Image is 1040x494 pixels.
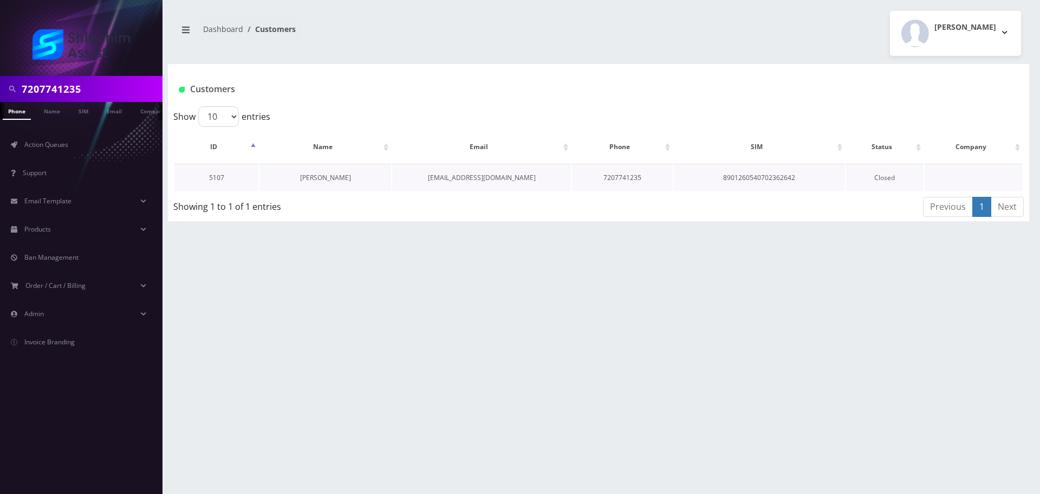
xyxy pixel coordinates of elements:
td: 8901260540702362642 [674,164,845,191]
h1: Customers [179,84,876,94]
img: Shluchim Assist [32,29,130,60]
td: 5107 [174,164,258,191]
nav: breadcrumb [176,18,590,49]
a: Company [135,102,171,119]
a: Email [101,102,127,119]
label: Show entries [173,106,270,127]
span: Products [24,224,51,234]
a: [PERSON_NAME] [300,173,351,182]
th: Status: activate to sort column ascending [846,131,924,163]
td: Closed [846,164,924,191]
a: 1 [972,197,991,217]
li: Customers [243,23,296,35]
a: Phone [3,102,31,120]
a: Name [38,102,66,119]
span: Invoice Branding [24,337,75,347]
span: Ban Management [24,253,79,262]
th: ID: activate to sort column descending [174,131,258,163]
td: 7207741235 [572,164,673,191]
a: Dashboard [203,24,243,34]
th: Email: activate to sort column ascending [392,131,571,163]
select: Showentries [198,106,239,127]
span: Email Template [24,196,71,206]
td: [EMAIL_ADDRESS][DOMAIN_NAME] [392,164,571,191]
input: Search in Company [22,79,160,99]
h2: [PERSON_NAME] [934,23,996,32]
th: Phone: activate to sort column ascending [572,131,673,163]
a: Next [991,197,1024,217]
button: [PERSON_NAME] [890,11,1021,56]
th: Company: activate to sort column ascending [925,131,1023,163]
a: SIM [73,102,94,119]
span: Support [23,168,47,177]
th: Name: activate to sort column ascending [259,131,391,163]
div: Showing 1 to 1 of 1 entries [173,196,519,213]
span: Order / Cart / Billing [25,281,86,290]
th: SIM: activate to sort column ascending [674,131,845,163]
a: Previous [923,197,973,217]
span: Action Queues [24,140,68,149]
span: Admin [24,309,44,318]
